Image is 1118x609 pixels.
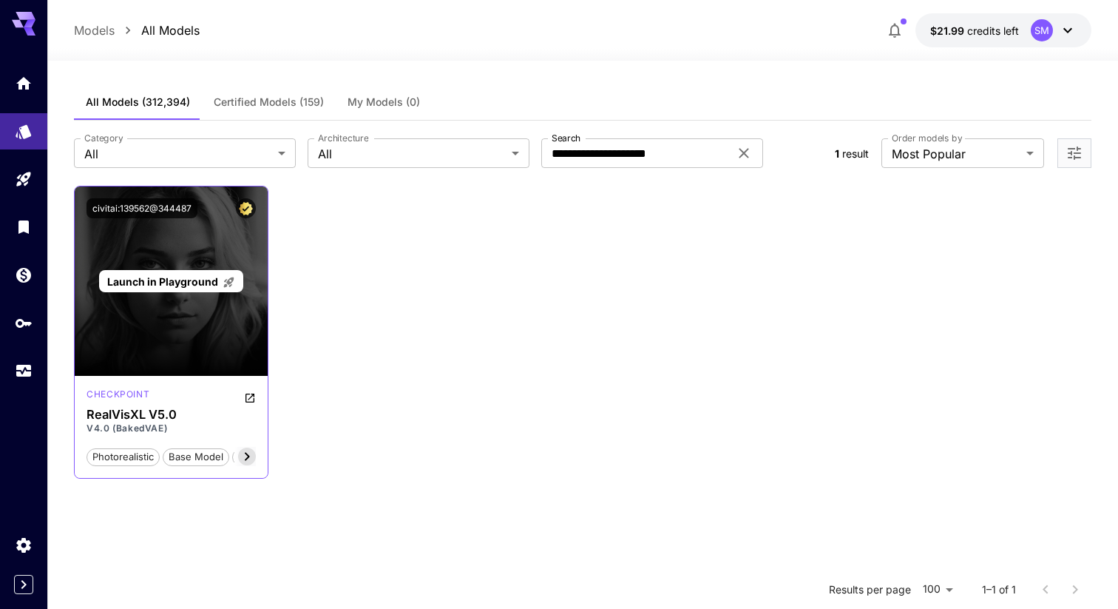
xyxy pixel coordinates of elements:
span: All [84,145,272,163]
span: Launch in Playground [107,275,218,288]
button: Certified Model – Vetted for best performance and includes a commercial license. [236,198,256,218]
nav: breadcrumb [74,21,200,39]
label: Search [552,132,580,144]
span: My Models (0) [348,95,420,109]
span: base model [163,450,228,465]
div: SM [1031,19,1053,41]
p: Results per page [829,582,911,597]
span: Certified Models (159) [214,95,324,109]
a: Launch in Playground [99,270,243,293]
label: Order models by [892,132,962,144]
div: Models [15,122,33,141]
span: $21.99 [930,24,967,37]
span: result [842,147,869,160]
label: Category [84,132,123,144]
div: SDXL 1.0 [87,388,149,406]
span: photorealistic [87,450,159,465]
a: All Models [141,21,200,39]
button: civitai:139562@344487 [87,198,197,218]
h3: RealVisXL V5.0 [87,408,255,422]
button: photorealistic [87,447,160,466]
span: woman [233,450,277,465]
p: checkpoint [87,388,149,401]
label: Architecture [318,132,368,144]
div: Settings [15,536,33,554]
button: base model [163,447,229,466]
div: Library [15,218,33,236]
button: Open in CivitAI [244,388,256,406]
div: $21.9924 [930,23,1019,38]
span: 1 [835,147,839,160]
div: 100 [917,579,958,600]
span: All [318,145,506,163]
button: $21.9924SM [915,13,1091,47]
div: Playground [15,170,33,189]
div: API Keys [15,314,33,332]
button: Open more filters [1066,144,1083,163]
div: Home [15,74,33,92]
div: Wallet [15,266,33,284]
button: woman [232,447,278,466]
p: V4.0 (BakedVAE) [87,422,255,435]
span: All Models (312,394) [86,95,190,109]
a: Models [74,21,115,39]
span: Most Popular [892,145,1020,163]
p: 1–1 of 1 [982,582,1016,597]
span: credits left [967,24,1019,37]
div: Usage [15,362,33,380]
button: Expand sidebar [14,575,33,594]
